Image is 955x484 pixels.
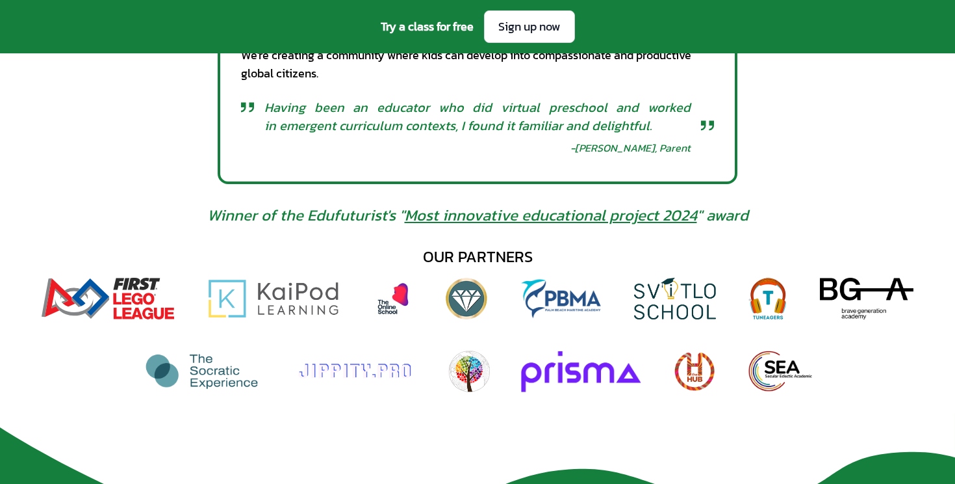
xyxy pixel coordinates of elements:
img: Brave Generation Academy [820,278,913,319]
div: our partners [423,247,533,267]
span: Having been an educator who did virtual preschool and worked in emergent curriculum contexts, I f... [264,98,691,135]
a: Most innovative educational project 2024 [405,204,697,226]
img: The Socratic Experience [142,351,261,392]
img: Worldschooling Quest [448,351,490,392]
img: Svitlo [634,278,716,319]
div: We're creating a community where kids can develop into compassionate and productive global citizens. [241,46,714,83]
img: The Online School [372,278,414,319]
img: Palm Beach Maritime Academy [519,278,603,319]
img: Jippity.Pro [292,351,417,392]
a: Sign up now [484,10,575,43]
img: Diamond View [445,278,488,319]
img: Kaipod [206,278,341,319]
img: The Hub [672,351,716,392]
img: FIRST Lego League [42,278,175,319]
img: Tuneagers [747,278,789,319]
img: Prisma [521,351,641,392]
span: Winner of the Edufuturist's " " award [207,205,748,226]
span: Try a class for free [381,18,474,36]
img: Secular Eclectic Academic [748,351,813,392]
div: - [PERSON_NAME], Parent [570,140,691,155]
